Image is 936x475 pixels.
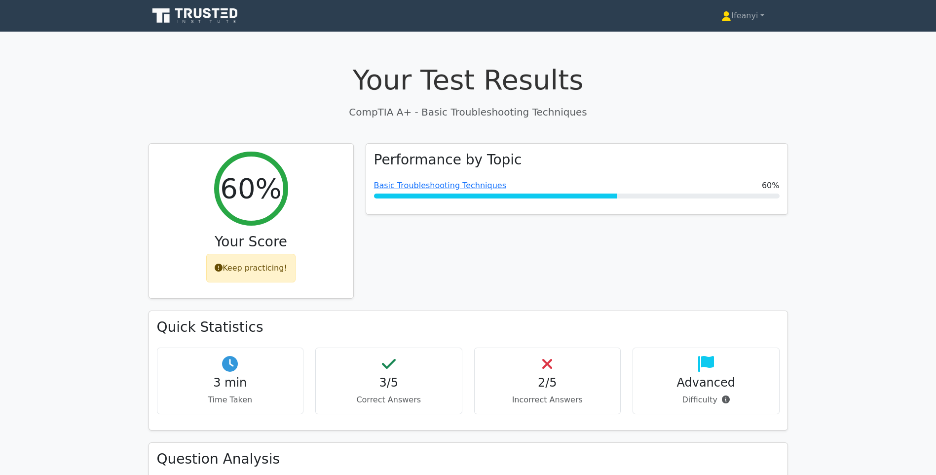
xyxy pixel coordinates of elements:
[220,172,281,205] h2: 60%
[483,394,613,406] p: Incorrect Answers
[157,319,780,336] h3: Quick Statistics
[483,376,613,390] h4: 2/5
[157,451,780,468] h3: Question Analysis
[374,152,522,168] h3: Performance by Topic
[762,180,780,192] span: 60%
[641,376,771,390] h4: Advanced
[698,6,787,26] a: Ifeanyi
[641,394,771,406] p: Difficulty
[157,234,345,250] h3: Your Score
[206,254,296,282] div: Keep practicing!
[149,63,788,96] h1: Your Test Results
[324,376,454,390] h4: 3/5
[165,376,296,390] h4: 3 min
[165,394,296,406] p: Time Taken
[324,394,454,406] p: Correct Answers
[374,181,507,190] a: Basic Troubleshooting Techniques
[149,105,788,119] p: CompTIA A+ - Basic Troubleshooting Techniques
